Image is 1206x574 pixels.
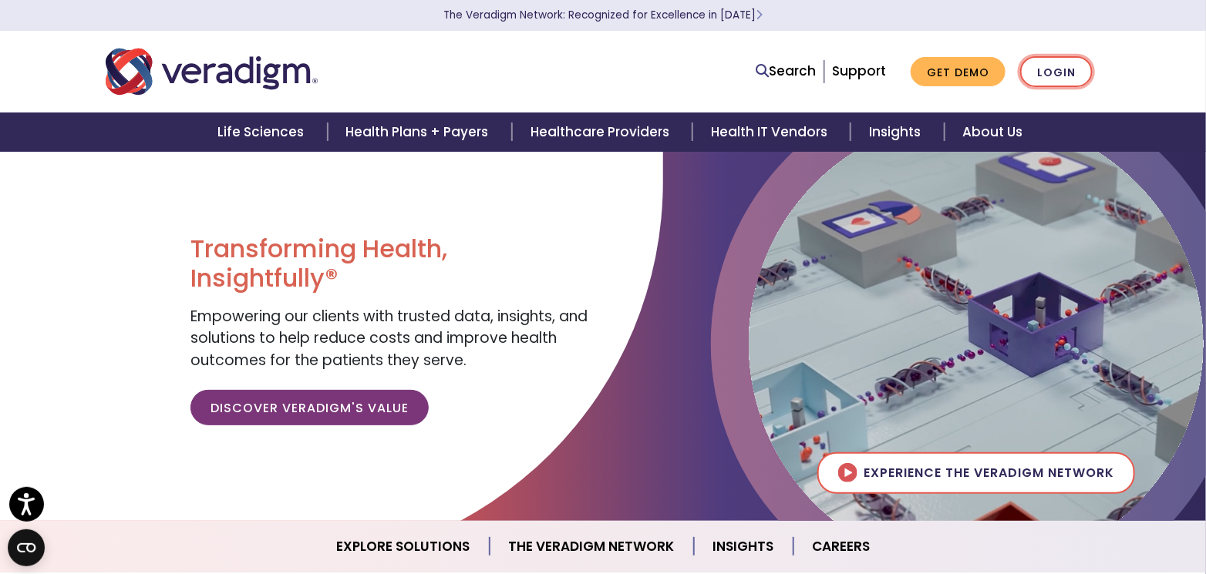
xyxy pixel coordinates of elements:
a: Healthcare Providers [512,112,692,152]
button: Open CMP widget [8,529,45,566]
a: Search [756,61,816,82]
a: Login [1020,56,1093,88]
a: Careers [793,527,888,566]
a: Health Plans + Payers [328,112,512,152]
h1: Transforming Health, Insightfully® [190,234,591,294]
a: About Us [945,112,1042,152]
a: Life Sciences [199,112,327,152]
a: Support [832,62,886,80]
a: Get Demo [911,57,1006,87]
a: Insights [851,112,944,152]
img: Veradigm logo [106,46,318,97]
a: Discover Veradigm's Value [190,390,429,425]
a: Insights [694,527,793,566]
iframe: Drift Chat Widget [911,464,1187,556]
span: Empowering our clients with trusted data, insights, and solutions to help reduce costs and improv... [190,306,588,371]
a: The Veradigm Network: Recognized for Excellence in [DATE]Learn More [443,8,763,22]
a: Explore Solutions [318,527,490,566]
a: The Veradigm Network [490,527,694,566]
a: Health IT Vendors [692,112,851,152]
span: Learn More [756,8,763,22]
